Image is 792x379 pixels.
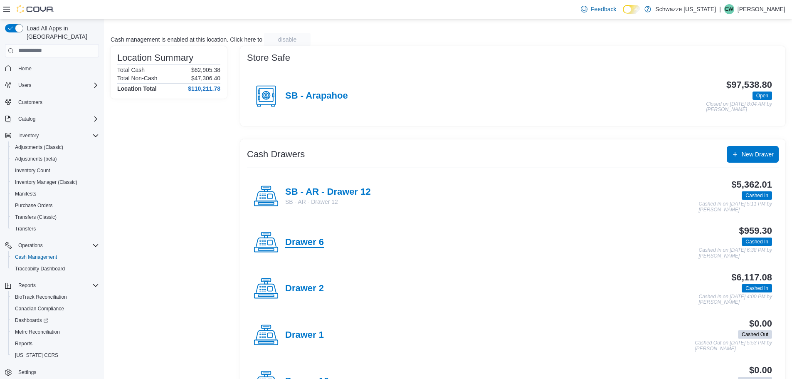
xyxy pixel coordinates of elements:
[12,166,54,176] a: Inventory Count
[15,156,57,162] span: Adjustments (beta)
[8,263,102,275] button: Traceabilty Dashboard
[2,366,102,378] button: Settings
[12,327,63,337] a: Metrc Reconciliation
[15,367,99,377] span: Settings
[15,114,39,124] button: Catalog
[18,82,31,89] span: Users
[695,340,772,352] p: Cashed Out on [DATE] 5:53 PM by [PERSON_NAME]
[12,315,52,325] a: Dashboards
[117,67,145,73] h6: Total Cash
[742,150,774,159] span: New Drawer
[12,350,99,360] span: Washington CCRS
[698,201,772,213] p: Cashed In on [DATE] 5:11 PM by [PERSON_NAME]
[745,192,768,199] span: Cashed In
[17,5,54,13] img: Cova
[15,214,57,220] span: Transfers (Classic)
[15,254,57,260] span: Cash Management
[117,53,193,63] h3: Location Summary
[2,240,102,251] button: Operations
[15,64,35,74] a: Home
[15,367,39,377] a: Settings
[8,211,102,223] button: Transfers (Classic)
[12,154,99,164] span: Adjustments (beta)
[15,240,46,250] button: Operations
[745,238,768,245] span: Cashed In
[706,102,772,113] p: Closed on [DATE] 8:04 AM by [PERSON_NAME]
[15,80,99,90] span: Users
[719,4,721,14] p: |
[23,24,99,41] span: Load All Apps in [GEOGRAPHIC_DATA]
[15,340,32,347] span: Reports
[753,92,772,100] span: Open
[285,330,324,341] h4: Drawer 1
[15,280,99,290] span: Reports
[8,251,102,263] button: Cash Management
[15,97,99,107] span: Customers
[2,280,102,291] button: Reports
[12,252,60,262] a: Cash Management
[12,154,60,164] a: Adjustments (beta)
[18,65,32,72] span: Home
[15,280,39,290] button: Reports
[15,202,53,209] span: Purchase Orders
[12,224,39,234] a: Transfers
[15,352,58,359] span: [US_STATE] CCRS
[739,226,772,236] h3: $959.30
[15,191,36,197] span: Manifests
[18,116,35,122] span: Catalog
[15,63,99,74] span: Home
[12,189,99,199] span: Manifests
[749,365,772,375] h3: $0.00
[18,242,43,249] span: Operations
[12,327,99,337] span: Metrc Reconciliation
[285,198,371,206] p: SB - AR - Drawer 12
[12,212,60,222] a: Transfers (Classic)
[12,142,67,152] a: Adjustments (Classic)
[18,282,36,289] span: Reports
[264,33,311,46] button: disable
[756,92,768,99] span: Open
[191,67,220,73] p: $62,905.38
[591,5,616,13] span: Feedback
[2,96,102,108] button: Customers
[12,315,99,325] span: Dashboards
[188,85,220,92] h4: $110,211.78
[742,238,772,246] span: Cashed In
[15,305,64,312] span: Canadian Compliance
[12,304,67,314] a: Canadian Compliance
[745,285,768,292] span: Cashed In
[12,142,99,152] span: Adjustments (Classic)
[12,264,68,274] a: Traceabilty Dashboard
[749,319,772,329] h3: $0.00
[8,326,102,338] button: Metrc Reconciliation
[8,291,102,303] button: BioTrack Reconciliation
[15,294,67,300] span: BioTrack Reconciliation
[2,130,102,141] button: Inventory
[12,304,99,314] span: Canadian Compliance
[731,180,772,190] h3: $5,362.01
[15,80,35,90] button: Users
[111,36,262,43] p: Cash management is enabled at this location. Click here to
[8,349,102,361] button: [US_STATE] CCRS
[8,338,102,349] button: Reports
[727,146,779,163] button: New Drawer
[247,149,305,159] h3: Cash Drawers
[726,80,772,90] h3: $97,538.80
[12,292,70,302] a: BioTrack Reconciliation
[15,265,65,272] span: Traceabilty Dashboard
[725,4,733,14] span: EW
[15,131,42,141] button: Inventory
[15,97,46,107] a: Customers
[12,177,99,187] span: Inventory Manager (Classic)
[12,201,56,211] a: Purchase Orders
[8,303,102,315] button: Canadian Compliance
[15,167,50,174] span: Inventory Count
[8,165,102,176] button: Inventory Count
[117,85,157,92] h4: Location Total
[285,91,348,102] h4: SB - Arapahoe
[698,248,772,259] p: Cashed In on [DATE] 6:38 PM by [PERSON_NAME]
[2,79,102,91] button: Users
[18,132,39,139] span: Inventory
[12,201,99,211] span: Purchase Orders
